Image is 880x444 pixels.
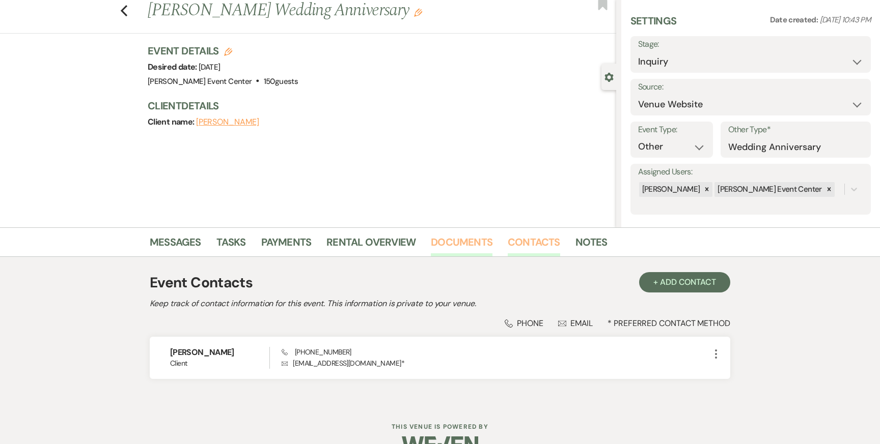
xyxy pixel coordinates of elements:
[638,80,863,95] label: Source:
[150,234,201,256] a: Messages
[638,123,705,137] label: Event Type:
[261,234,312,256] a: Payments
[728,123,863,137] label: Other Type*
[282,347,351,357] span: [PHONE_NUMBER]
[558,318,593,329] div: Email
[505,318,543,329] div: Phone
[148,44,298,58] h3: Event Details
[170,358,269,369] span: Client
[714,182,823,197] div: [PERSON_NAME] Event Center
[326,234,416,256] a: Rental Overview
[170,347,269,358] h6: [PERSON_NAME]
[150,272,253,293] h1: Event Contacts
[264,76,298,86] span: 150 guests
[216,234,246,256] a: Tasks
[148,76,252,86] span: [PERSON_NAME] Event Center
[282,358,710,369] p: [EMAIL_ADDRESS][DOMAIN_NAME] *
[196,118,259,126] button: [PERSON_NAME]
[199,62,220,72] span: [DATE]
[431,234,492,256] a: Documents
[575,234,608,256] a: Notes
[150,298,730,310] h2: Keep track of contact information for this event. This information is private to your venue.
[148,116,196,127] span: Client name:
[148,99,606,113] h3: Client Details
[150,318,730,329] div: * Preferred Contact Method
[604,72,614,81] button: Close lead details
[148,62,199,72] span: Desired date:
[638,165,863,180] label: Assigned Users:
[820,15,871,25] span: [DATE] 10:43 PM
[639,272,730,292] button: + Add Contact
[508,234,560,256] a: Contacts
[770,15,820,25] span: Date created:
[639,182,702,197] div: [PERSON_NAME]
[414,8,422,17] button: Edit
[630,14,677,36] h3: Settings
[638,37,863,52] label: Stage:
